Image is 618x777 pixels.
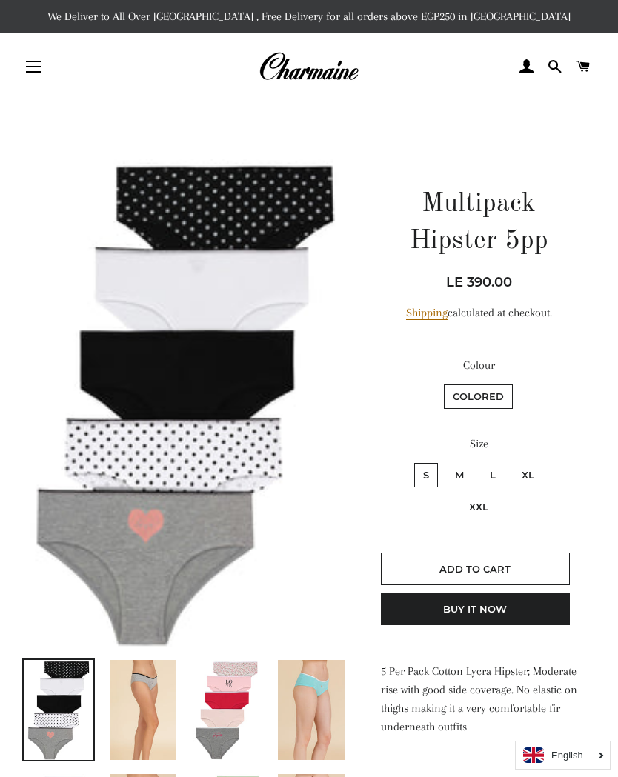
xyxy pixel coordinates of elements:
[381,553,570,585] button: Add to Cart
[406,306,448,320] a: Shipping
[481,463,505,487] label: L
[110,660,176,760] img: Load image into Gallery viewer, Multipack Hipster 5pp
[444,384,513,409] label: Colored
[381,593,570,625] button: Buy it now
[381,356,577,375] label: Colour
[22,159,348,647] img: Multipack Hipster 5pp
[381,304,577,322] div: calculated at checkout.
[551,750,583,760] i: English
[381,662,577,736] p: 5 Per Pack Cotton Lycra Hipster; Moderate rise with good side coverage. No elastic on thighs maki...
[381,186,577,261] h1: Multipack Hipster 5pp
[460,495,497,519] label: XXL
[439,563,511,575] span: Add to Cart
[513,463,543,487] label: XL
[259,50,359,83] img: Charmaine Egypt
[278,660,345,760] img: Load image into Gallery viewer, Multipack Hipster 5pp
[193,660,260,760] img: Load image into Gallery viewer, Multipack Hipster 5pp
[25,660,92,760] img: Load image into Gallery viewer, Multipack Hipster 5pp
[446,463,473,487] label: M
[414,463,438,487] label: S
[523,747,602,763] a: English
[446,274,512,290] span: LE 390.00
[381,435,577,453] label: Size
